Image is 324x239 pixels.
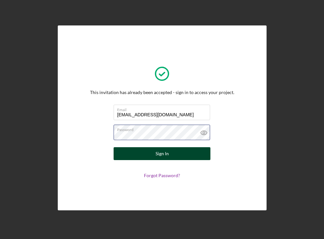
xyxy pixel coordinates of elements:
label: Email [117,105,210,112]
label: Password [117,125,210,132]
div: Sign In [156,147,169,160]
a: Forgot Password? [144,173,180,178]
button: Sign In [114,147,210,160]
div: This invitation has already been accepted - sign in to access your project. [90,90,234,95]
